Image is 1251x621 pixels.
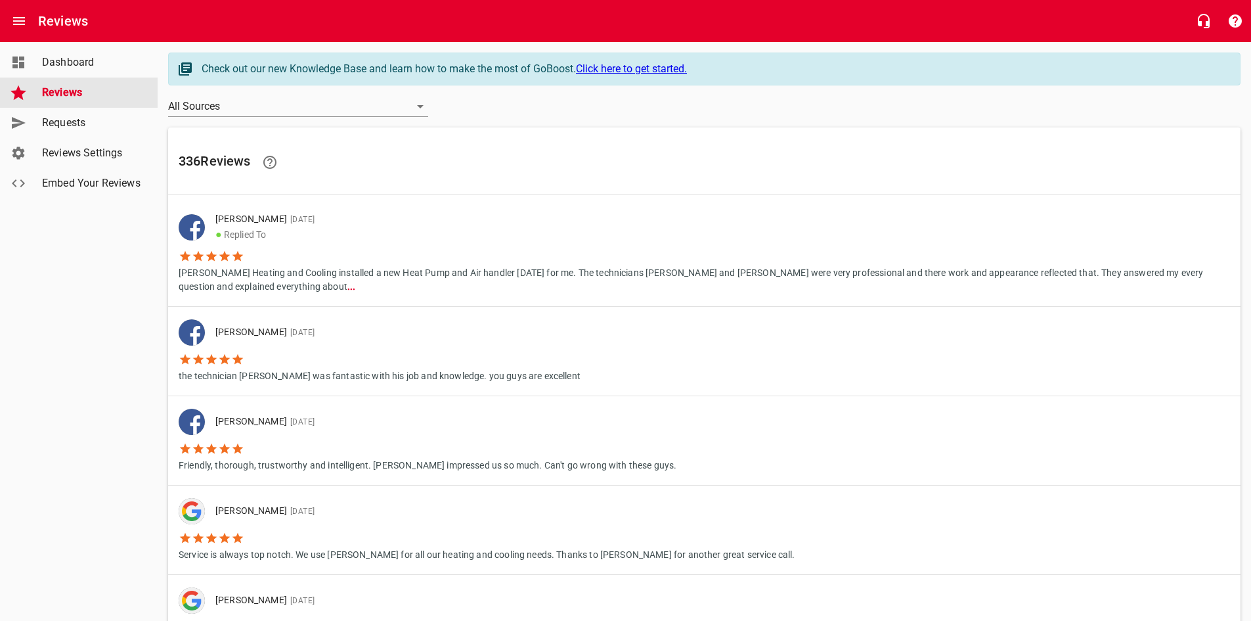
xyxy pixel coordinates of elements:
[215,415,666,429] p: [PERSON_NAME]
[179,587,205,614] img: google-dark.png
[287,328,315,337] span: [DATE]
[215,593,315,608] p: [PERSON_NAME]
[3,5,35,37] button: Open drawer
[179,409,205,435] img: facebook-dark.png
[168,96,428,117] div: All Sources
[168,200,1240,306] a: [PERSON_NAME][DATE]●Replied To[PERSON_NAME] Heating and Cooling installed a new Heat Pump and Air...
[254,147,286,178] a: Learn facts about why reviews are important
[179,498,205,524] img: google-dark.png
[179,587,205,614] div: Google
[42,145,142,161] span: Reviews Settings
[168,307,1240,396] a: [PERSON_NAME][DATE]the technician [PERSON_NAME] was fantastic with his job and knowledge. you guy...
[215,228,222,241] span: ●
[179,409,205,435] div: Facebook
[287,596,315,605] span: [DATE]
[576,62,687,75] a: Click here to get started.
[347,281,355,292] b: ...
[179,147,1230,178] h6: 336 Review s
[168,486,1240,574] a: [PERSON_NAME][DATE]Service is always top notch. We use [PERSON_NAME] for all our heating and cool...
[179,214,205,241] img: facebook-dark.png
[215,325,570,340] p: [PERSON_NAME]
[179,319,205,346] img: facebook-dark.png
[179,319,205,346] div: Facebook
[1219,5,1251,37] button: Support Portal
[42,55,142,70] span: Dashboard
[287,215,315,224] span: [DATE]
[42,115,142,131] span: Requests
[42,85,142,101] span: Reviews
[179,498,205,524] div: Google
[215,504,785,518] p: [PERSON_NAME]
[179,214,205,241] div: Facebook
[215,212,1219,227] p: [PERSON_NAME]
[179,366,581,383] p: the technician [PERSON_NAME] was fantastic with his job and knowledge. you guys are excellent
[1188,5,1219,37] button: Live Chat
[202,61,1227,77] div: Check out our new Knowledge Base and learn how to make the most of GoBoost.
[179,545,795,562] p: Service is always top notch. We use [PERSON_NAME] for all our heating and cooling needs. Thanks t...
[287,507,315,516] span: [DATE]
[168,396,1240,485] a: [PERSON_NAME][DATE]Friendly, thorough, trustworthy and intelligent. [PERSON_NAME] impressed us so...
[38,11,88,32] h6: Reviews
[42,175,142,191] span: Embed Your Reviews
[179,263,1230,294] p: [PERSON_NAME] Heating and Cooling installed a new Heat Pump and Air handler [DATE] for me. The te...
[215,227,1219,242] p: Replied To
[179,455,676,472] p: Friendly, thorough, trustworthy and intelligent. [PERSON_NAME] impressed us so much. Can't go wro...
[287,417,315,426] span: [DATE]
